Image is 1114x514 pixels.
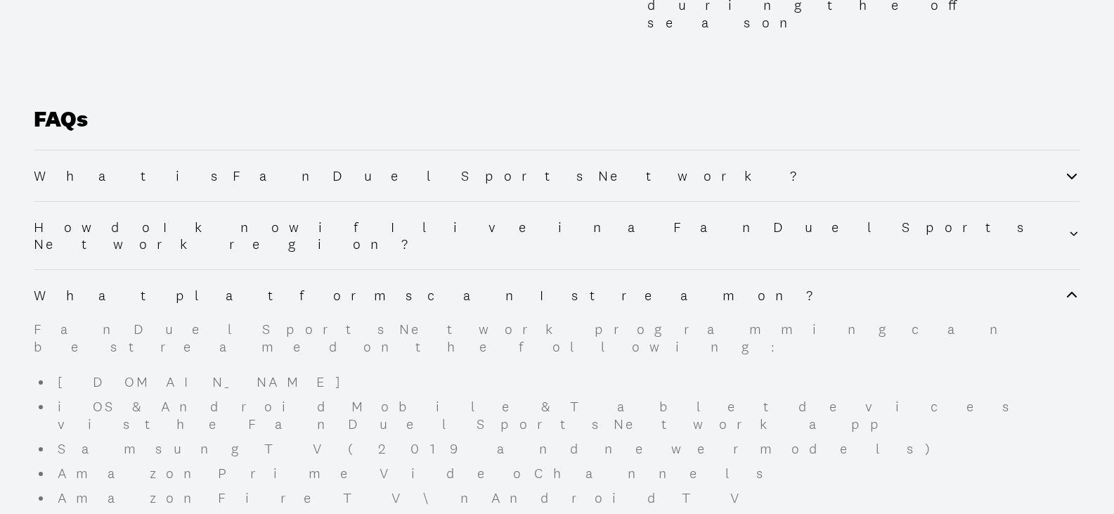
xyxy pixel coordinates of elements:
[52,373,1080,391] li: [DOMAIN_NAME]
[34,321,1080,356] p: FanDuel Sports Network programming can be streamed on the following:
[52,465,1080,482] li: Amazon Prime Video Channels
[52,398,1080,433] li: iOS & Android Mobile & Tablet devices vis the FanDuel Sports Network app
[34,219,1068,252] h2: How do I know if I live in a FanDuel Sports Network region?
[34,106,1080,150] h1: FAQs
[34,287,838,304] h2: What platforms can I stream on?
[52,489,1080,507] li: Amazon Fire TV\nAndroid TV
[52,440,1080,458] li: Samsung TV (2019 and newer models)
[34,167,822,184] h2: What is FanDuel Sports Network?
